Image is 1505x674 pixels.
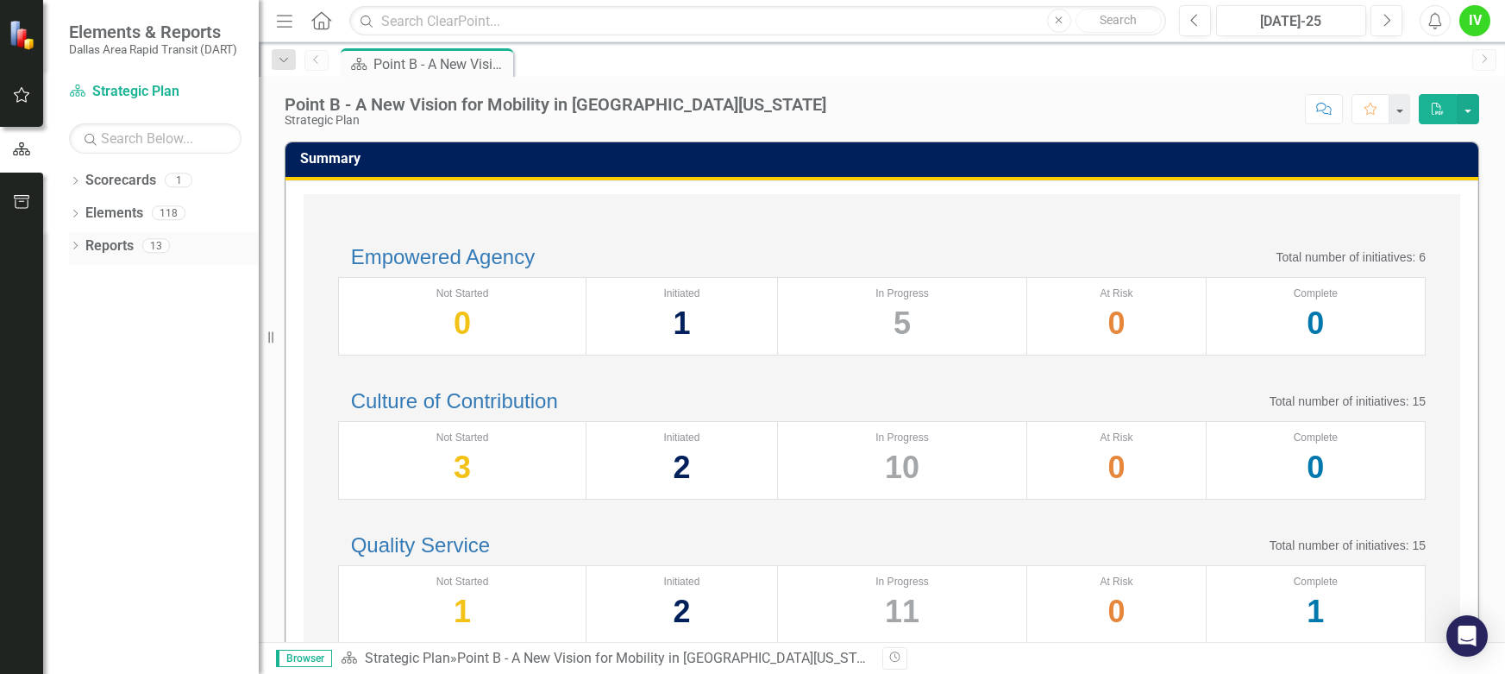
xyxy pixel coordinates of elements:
img: ClearPoint Strategy [9,20,39,50]
div: 3 [348,445,577,489]
div: 118 [152,206,185,221]
div: 0 [1215,445,1416,489]
div: In Progress [787,575,1018,589]
div: [DATE]-25 [1222,11,1361,32]
div: Initiated [595,431,768,445]
div: 13 [142,238,170,253]
div: 0 [1215,301,1416,345]
div: Not Started [348,431,577,445]
div: In Progress [787,431,1018,445]
div: Complete [1215,575,1416,589]
a: Quality Service [351,533,490,557]
div: Complete [1215,287,1416,301]
div: » [341,649,869,669]
input: Search Below... [69,123,241,154]
p: Total number of initiatives: 6 [1276,249,1426,266]
p: Total number of initiatives: 15 [1270,393,1426,410]
div: Point B - A New Vision for Mobility in [GEOGRAPHIC_DATA][US_STATE] [285,95,826,114]
span: Elements & Reports [69,22,237,42]
div: At Risk [1036,431,1196,445]
a: Culture of Contribution [351,389,558,413]
div: 1 [348,589,577,633]
button: IV [1459,5,1490,36]
h3: Summary [300,151,1470,167]
div: At Risk [1036,287,1196,301]
div: Not Started [348,575,577,589]
div: Point B - A New Vision for Mobility in [GEOGRAPHIC_DATA][US_STATE] [373,54,509,75]
a: Scorecards [85,171,156,191]
a: Strategic Plan [69,82,241,102]
div: 1 [1215,589,1416,633]
button: Search [1075,9,1162,33]
div: 11 [787,589,1018,633]
div: 0 [1036,445,1196,489]
a: Empowered Agency [351,245,535,268]
span: Search [1100,13,1137,27]
div: Point B - A New Vision for Mobility in [GEOGRAPHIC_DATA][US_STATE] [457,650,884,666]
div: Initiated [595,287,768,301]
p: Total number of initiatives: 15 [1270,537,1426,554]
div: Not Started [348,287,577,301]
div: 0 [1036,301,1196,345]
a: Elements [85,204,143,224]
div: 1 [595,301,768,345]
a: Strategic Plan [365,650,450,666]
div: 10 [787,445,1018,489]
span: Browser [276,650,332,667]
div: 0 [348,301,577,345]
button: [DATE]-25 [1216,5,1367,36]
div: In Progress [787,287,1018,301]
input: Search ClearPoint... [349,6,1165,36]
div: Strategic Plan [285,114,826,127]
div: Open Intercom Messenger [1446,615,1488,657]
div: Complete [1215,431,1416,445]
div: 2 [595,589,768,633]
div: Initiated [595,575,768,589]
div: 0 [1036,589,1196,633]
div: 1 [165,173,192,188]
div: 5 [787,301,1018,345]
div: At Risk [1036,575,1196,589]
a: Reports [85,236,134,256]
div: 2 [595,445,768,489]
small: Dallas Area Rapid Transit (DART) [69,42,237,56]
